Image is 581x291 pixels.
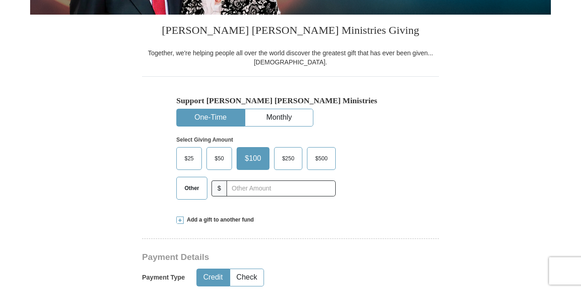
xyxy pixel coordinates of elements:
[245,109,313,126] button: Monthly
[142,274,185,281] h5: Payment Type
[176,137,233,143] strong: Select Giving Amount
[230,269,264,286] button: Check
[227,180,336,196] input: Other Amount
[210,152,228,165] span: $50
[180,152,198,165] span: $25
[184,216,254,224] span: Add a gift to another fund
[197,269,229,286] button: Credit
[311,152,332,165] span: $500
[142,15,439,48] h3: [PERSON_NAME] [PERSON_NAME] Ministries Giving
[180,181,204,195] span: Other
[240,152,266,165] span: $100
[142,48,439,67] div: Together, we're helping people all over the world discover the greatest gift that has ever been g...
[142,252,375,263] h3: Payment Details
[176,96,405,106] h5: Support [PERSON_NAME] [PERSON_NAME] Ministries
[278,152,299,165] span: $250
[211,180,227,196] span: $
[177,109,244,126] button: One-Time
